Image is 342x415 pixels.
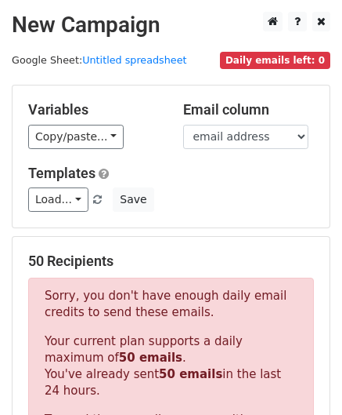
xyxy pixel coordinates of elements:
a: Templates [28,165,95,181]
strong: 50 emails [119,351,182,365]
h5: 50 Recipients [28,253,314,270]
h5: Variables [28,101,160,118]
span: Daily emails left: 0 [220,52,330,69]
p: Sorry, you don't have enough daily email credits to send these emails. [45,288,297,321]
strong: 50 emails [159,367,222,381]
a: Daily emails left: 0 [220,54,330,66]
small: Google Sheet: [12,54,187,66]
button: Save [113,187,153,212]
h2: New Campaign [12,12,330,38]
p: Your current plan supports a daily maximum of . You've already sent in the last 24 hours. [45,333,297,399]
h5: Email column [183,101,315,118]
a: Copy/paste... [28,125,124,149]
a: Load... [28,187,88,212]
a: Untitled spreadsheet [82,54,186,66]
iframe: Chat Widget [264,340,342,415]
